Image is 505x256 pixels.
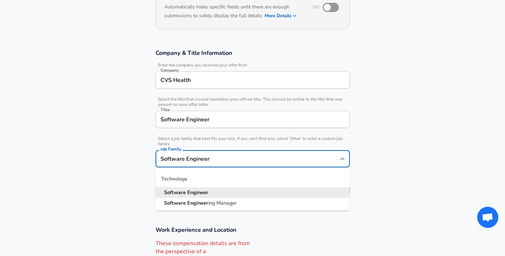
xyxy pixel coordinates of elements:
[164,199,187,206] strong: Software
[160,68,179,72] label: Company
[156,136,350,147] span: Select a job family that best fits your role. If you can't find one, select 'Other' to enter a cu...
[477,207,498,228] div: Open chat
[159,114,347,125] input: Software Engineer
[156,226,350,234] h3: Work Experience and Location
[156,239,250,256] label: These compensation details are from the perspective of a:
[187,199,208,206] strong: Engineer
[156,49,350,57] h3: Company & Title Information
[159,75,347,85] input: Google
[159,153,336,164] input: Software Engineer
[160,108,170,112] label: Title
[164,189,187,196] strong: Software
[156,63,350,68] span: Enter the company you received your offer from
[337,154,347,164] button: Close
[187,189,208,196] strong: Engineer
[164,3,303,21] h6: Automatically hides specific fields until there are enough submissions to safely display the full...
[208,199,236,206] span: ing Manager
[160,147,181,151] label: Job Family
[265,11,297,21] button: More Details
[156,97,350,107] span: Select the title that closest resembles your official title. This should be similar to the title ...
[156,171,350,187] div: Technology
[313,4,319,10] span: No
